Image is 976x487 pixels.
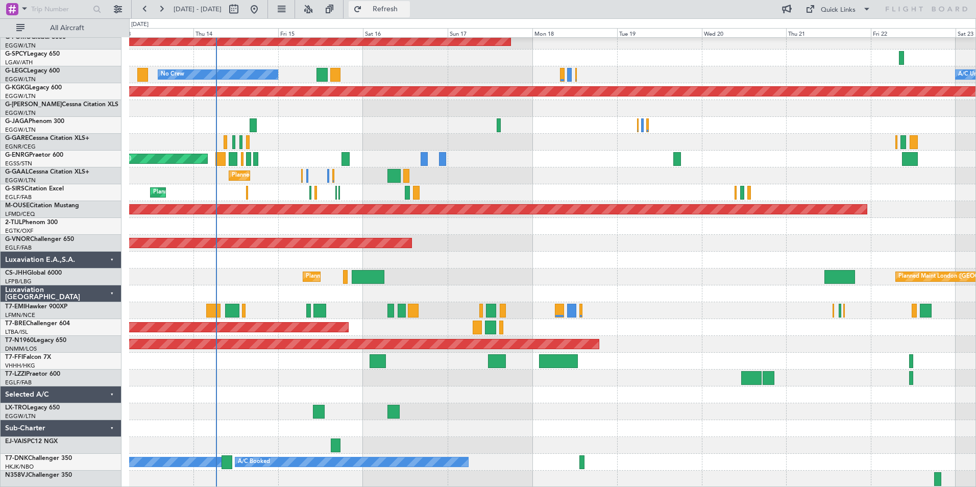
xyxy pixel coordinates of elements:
a: EGGW/LTN [5,412,36,420]
div: Planned Maint [GEOGRAPHIC_DATA] ([GEOGRAPHIC_DATA]) [153,185,314,200]
div: Sat 16 [363,28,448,37]
span: LX-TRO [5,405,27,411]
span: G-SPCY [5,51,27,57]
span: Refresh [364,6,407,13]
a: EGGW/LTN [5,76,36,83]
span: G-GARE [5,135,29,141]
a: G-SIRSCitation Excel [5,186,64,192]
a: DNMM/LOS [5,345,37,353]
a: T7-BREChallenger 604 [5,321,70,327]
a: G-KGKGLegacy 600 [5,85,62,91]
div: Planned Maint [232,168,269,183]
a: EGLF/FAB [5,193,32,201]
button: Quick Links [800,1,876,17]
div: Fri 22 [871,28,956,37]
div: Mon 18 [532,28,617,37]
span: T7-DNK [5,455,28,461]
a: G-GARECessna Citation XLS+ [5,135,89,141]
a: G-SPCYLegacy 650 [5,51,60,57]
a: EGGW/LTN [5,92,36,100]
a: LGAV/ATH [5,59,33,66]
a: VHHH/HKG [5,362,35,370]
a: LTBA/ISL [5,328,28,336]
span: All Aircraft [27,25,108,32]
span: G-SIRS [5,186,25,192]
a: G-LEGCLegacy 600 [5,68,60,74]
div: A/C Booked [238,454,270,470]
span: G-ENRG [5,152,29,158]
a: T7-LZZIPraetor 600 [5,371,60,377]
a: LFPB/LBG [5,278,32,285]
a: 2-TIJLPhenom 300 [5,220,58,226]
span: G-[PERSON_NAME] [5,102,62,108]
a: EGLF/FAB [5,379,32,386]
a: LX-TROLegacy 650 [5,405,60,411]
div: [DATE] [131,20,149,29]
a: EGTK/OXF [5,227,33,235]
a: EGNR/CEG [5,143,36,151]
a: EGLF/FAB [5,244,32,252]
a: HKJK/NBO [5,463,34,471]
a: N358VJChallenger 350 [5,472,72,478]
div: Wed 13 [109,28,194,37]
span: G-LEGC [5,68,27,74]
span: EJ-VAIS [5,439,27,445]
span: G-KGKG [5,85,29,91]
a: G-ENRGPraetor 600 [5,152,63,158]
a: LFMN/NCE [5,311,35,319]
a: T7-DNKChallenger 350 [5,455,72,461]
a: G-JAGAPhenom 300 [5,118,64,125]
a: EGSS/STN [5,160,32,167]
input: Trip Number [31,2,90,17]
div: Wed 20 [702,28,787,37]
div: Tue 19 [617,28,702,37]
div: Quick Links [821,5,856,15]
span: G-GAAL [5,169,29,175]
div: Planned Maint [GEOGRAPHIC_DATA] ([GEOGRAPHIC_DATA]) [306,269,467,284]
a: T7-EMIHawker 900XP [5,304,67,310]
span: T7-N1960 [5,337,34,344]
a: M-OUSECitation Mustang [5,203,79,209]
button: Refresh [349,1,410,17]
a: EGGW/LTN [5,177,36,184]
a: G-GAALCessna Citation XLS+ [5,169,89,175]
span: CS-JHH [5,270,27,276]
span: T7-EMI [5,304,25,310]
span: [DATE] - [DATE] [174,5,222,14]
div: Sun 17 [448,28,532,37]
span: T7-BRE [5,321,26,327]
a: EGGW/LTN [5,42,36,50]
div: Thu 21 [786,28,871,37]
div: Thu 14 [193,28,278,37]
a: G-VNORChallenger 650 [5,236,74,242]
a: G-[PERSON_NAME]Cessna Citation XLS [5,102,118,108]
button: All Aircraft [11,20,111,36]
div: No Crew [161,67,184,82]
span: G-VNOR [5,236,30,242]
a: T7-FFIFalcon 7X [5,354,51,360]
a: T7-N1960Legacy 650 [5,337,66,344]
span: 2-TIJL [5,220,22,226]
a: CS-JHHGlobal 6000 [5,270,62,276]
span: M-OUSE [5,203,30,209]
a: LFMD/CEQ [5,210,35,218]
span: G-JAGA [5,118,29,125]
span: N358VJ [5,472,28,478]
a: EJ-VAISPC12 NGX [5,439,58,445]
span: T7-FFI [5,354,23,360]
div: Fri 15 [278,28,363,37]
a: EGGW/LTN [5,109,36,117]
a: EGGW/LTN [5,126,36,134]
span: T7-LZZI [5,371,26,377]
